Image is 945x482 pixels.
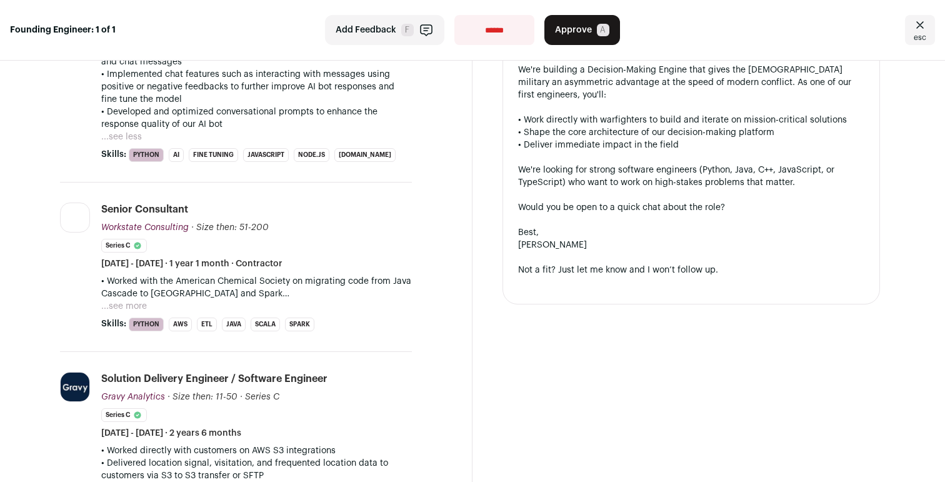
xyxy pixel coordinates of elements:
[518,201,864,214] div: Would you be open to a quick chat about the role?
[914,33,926,43] span: esc
[189,148,238,162] li: Fine Tuning
[169,148,184,162] li: AI
[101,457,412,482] p: • Delivered location signal, visitation, and frequented location data to customers via S3 to S3 t...
[101,258,282,270] span: [DATE] - [DATE] · 1 year 1 month · Contractor
[101,444,412,457] p: • Worked directly with customers on AWS S3 integrations
[518,226,864,239] div: Best,
[101,372,327,386] div: Solution Delivery Engineer / Software Engineer
[101,148,126,161] span: Skills:
[243,148,289,162] li: JavaScript
[191,223,269,232] span: · Size then: 51-200
[101,275,412,300] p: • Worked with the American Chemical Society on migrating code from Java Cascade to [GEOGRAPHIC_DA...
[101,68,412,106] p: • Implemented chat features such as interacting with messages using positive or negative feedback...
[101,427,241,439] span: [DATE] - [DATE] · 2 years 6 months
[518,114,864,126] div: • Work directly with warfighters to build and iterate on mission-critical solutions
[101,223,189,232] span: Workstate Consulting
[518,239,864,251] div: [PERSON_NAME]
[129,148,164,162] li: Python
[61,215,89,221] img: 11a2ab9bb5ef6830cb6abe057d90b31068068de40492424a9bade585d7936c57.png
[245,393,279,401] span: Series C
[101,239,147,253] li: Series C
[10,24,116,36] strong: Founding Engineer: 1 of 1
[597,24,609,36] span: A
[101,300,147,313] button: ...see more
[222,318,246,331] li: Java
[129,318,164,331] li: Python
[251,318,280,331] li: Scala
[101,203,188,216] div: Senior Consultant
[518,139,864,151] div: • Deliver immediate impact in the field
[167,393,237,401] span: · Size then: 11-50
[518,264,864,276] div: Not a fit? Just let me know and I won’t follow up.
[544,15,620,45] button: Approve A
[101,408,147,422] li: Series C
[334,148,396,162] li: [DOMAIN_NAME]
[101,318,126,330] span: Skills:
[325,15,444,45] button: Add Feedback F
[61,373,89,401] img: 898304975e37c552a6b9069adf7f53045f9476707dc710d5f39026a2c89f7f0c.jpg
[518,164,864,189] div: We're looking for strong software engineers (Python, Java, C++, JavaScript, or TypeScript) who wa...
[518,64,864,101] div: We're building a Decision-Making Engine that gives the [DEMOGRAPHIC_DATA] military an asymmetric ...
[101,131,142,143] button: ...see less
[555,24,592,36] span: Approve
[905,15,935,45] a: Close
[240,391,242,403] span: ·
[294,148,329,162] li: Node.js
[518,126,864,139] div: • Shape the core architecture of our decision-making platform
[169,318,192,331] li: AWS
[401,24,414,36] span: F
[285,318,314,331] li: Spark
[101,393,165,401] span: Gravy Analytics
[101,106,412,131] p: • Developed and optimized conversational prompts to enhance the response quality of our AI bot
[197,318,217,331] li: ETL
[336,24,396,36] span: Add Feedback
